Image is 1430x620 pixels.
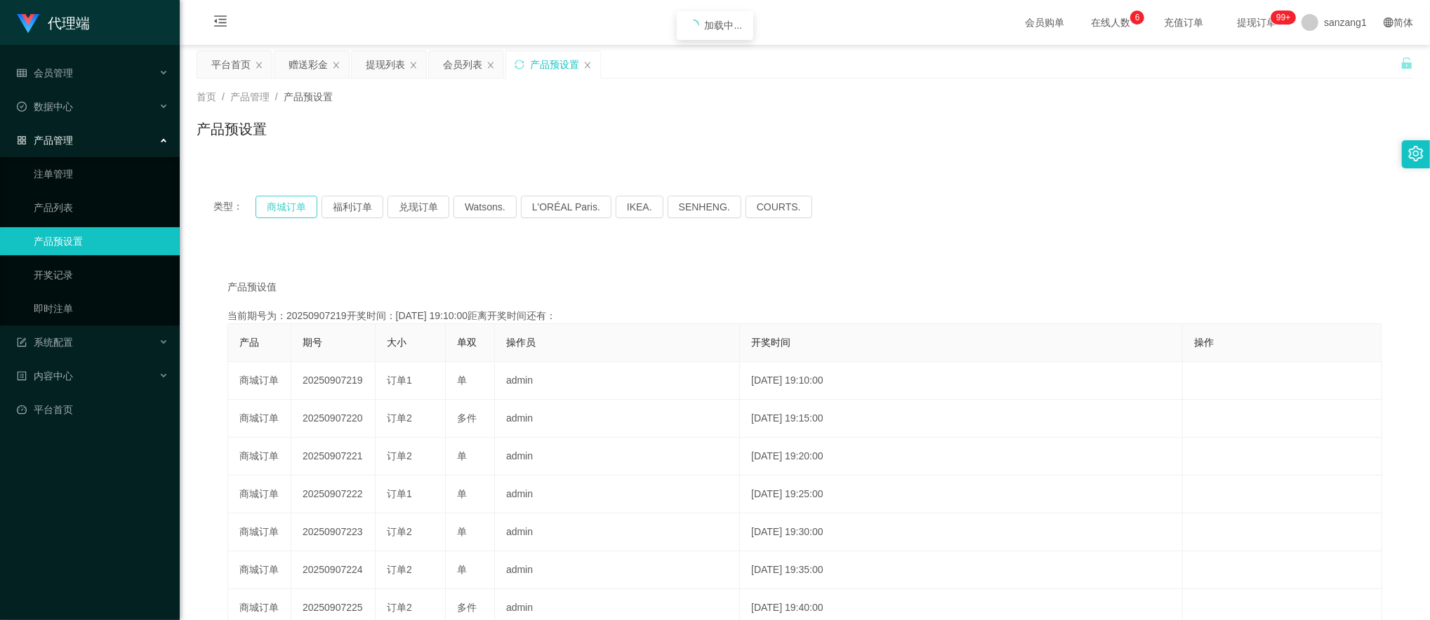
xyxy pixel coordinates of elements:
[457,488,467,499] span: 单
[457,602,477,613] span: 多件
[387,526,412,537] span: 订单2
[457,526,467,537] span: 单
[387,450,412,461] span: 订单2
[1135,11,1140,25] p: 6
[17,68,27,78] i: 图标: table
[1194,337,1214,348] span: 操作
[506,337,536,348] span: 操作员
[457,450,467,461] span: 单
[17,371,27,381] i: 图标: profile
[256,196,317,218] button: 商城订单
[291,362,376,400] td: 20250907219
[228,400,291,438] td: 商城订单
[387,375,412,386] span: 订单1
[740,513,1183,551] td: [DATE] 19:30:00
[17,67,73,79] span: 会员管理
[230,91,270,102] span: 产品管理
[1130,11,1144,25] sup: 6
[17,135,27,145] i: 图标: appstore-o
[457,564,467,575] span: 单
[303,337,322,348] span: 期号
[1230,18,1283,27] span: 提现订单
[17,102,27,112] i: 图标: check-circle-o
[291,400,376,438] td: 20250907220
[228,476,291,513] td: 商城订单
[48,1,90,46] h1: 代理端
[530,51,579,78] div: 产品预设置
[284,91,333,102] span: 产品预设置
[1271,11,1296,25] sup: 1109
[213,196,256,218] span: 类型：
[1408,146,1424,161] i: 图标: setting
[34,194,168,222] a: 产品列表
[688,20,699,31] i: icon: loading
[387,488,412,499] span: 订单1
[616,196,663,218] button: IKEA.
[34,160,168,188] a: 注单管理
[409,61,418,69] i: 图标: close
[17,14,39,34] img: logo.9652507e.png
[495,476,740,513] td: admin
[332,61,340,69] i: 图标: close
[740,438,1183,476] td: [DATE] 19:20:00
[17,135,73,146] span: 产品管理
[387,412,412,424] span: 订单2
[515,60,524,69] i: 图标: sync
[495,438,740,476] td: admin
[705,20,743,31] span: 加载中...
[197,1,244,46] i: 图标: menu-fold
[227,309,1382,323] div: 当前期号为：20250907219开奖时间：[DATE] 19:10:00距离开奖时间还有：
[1401,57,1413,69] i: 图标: unlock
[255,61,263,69] i: 图标: close
[486,61,495,69] i: 图标: close
[751,337,790,348] span: 开奖时间
[34,261,168,289] a: 开奖记录
[17,337,73,348] span: 系统配置
[387,337,406,348] span: 大小
[740,551,1183,589] td: [DATE] 19:35:00
[291,551,376,589] td: 20250907224
[495,400,740,438] td: admin
[457,375,467,386] span: 单
[457,412,477,424] span: 多件
[17,337,27,347] i: 图标: form
[387,602,412,613] span: 订单2
[34,295,168,323] a: 即时注单
[387,564,412,575] span: 订单2
[1157,18,1210,27] span: 充值订单
[291,513,376,551] td: 20250907223
[228,551,291,589] td: 商城订单
[454,196,517,218] button: Watsons.
[740,476,1183,513] td: [DATE] 19:25:00
[322,196,383,218] button: 福利订单
[34,227,168,255] a: 产品预设置
[291,476,376,513] td: 20250907222
[228,513,291,551] td: 商城订单
[228,362,291,400] td: 商城订单
[239,337,259,348] span: 产品
[443,51,482,78] div: 会员列表
[1384,18,1393,27] i: 图标: global
[222,91,225,102] span: /
[275,91,278,102] span: /
[17,396,168,424] a: 图标: dashboard平台首页
[495,362,740,400] td: admin
[495,513,740,551] td: admin
[521,196,611,218] button: L'ORÉAL Paris.
[457,337,477,348] span: 单双
[740,400,1183,438] td: [DATE] 19:15:00
[289,51,328,78] div: 赠送彩金
[740,362,1183,400] td: [DATE] 19:10:00
[366,51,405,78] div: 提现列表
[668,196,741,218] button: SENHENG.
[746,196,812,218] button: COURTS.
[227,280,277,295] span: 产品预设值
[1084,18,1137,27] span: 在线人数
[17,370,73,382] span: 内容中心
[197,91,216,102] span: 首页
[583,61,592,69] i: 图标: close
[211,51,251,78] div: 平台首页
[388,196,449,218] button: 兑现订单
[17,17,90,28] a: 代理端
[197,119,267,140] h1: 产品预设置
